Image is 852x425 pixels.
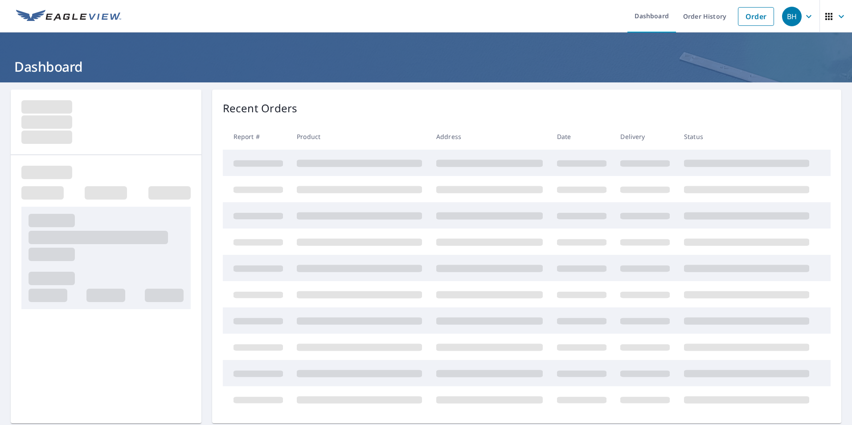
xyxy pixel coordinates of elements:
th: Report # [223,123,290,150]
th: Date [550,123,614,150]
div: BH [782,7,802,26]
h1: Dashboard [11,57,841,76]
p: Recent Orders [223,100,298,116]
th: Delivery [613,123,677,150]
th: Product [290,123,429,150]
th: Status [677,123,816,150]
img: EV Logo [16,10,121,23]
a: Order [738,7,774,26]
th: Address [429,123,550,150]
